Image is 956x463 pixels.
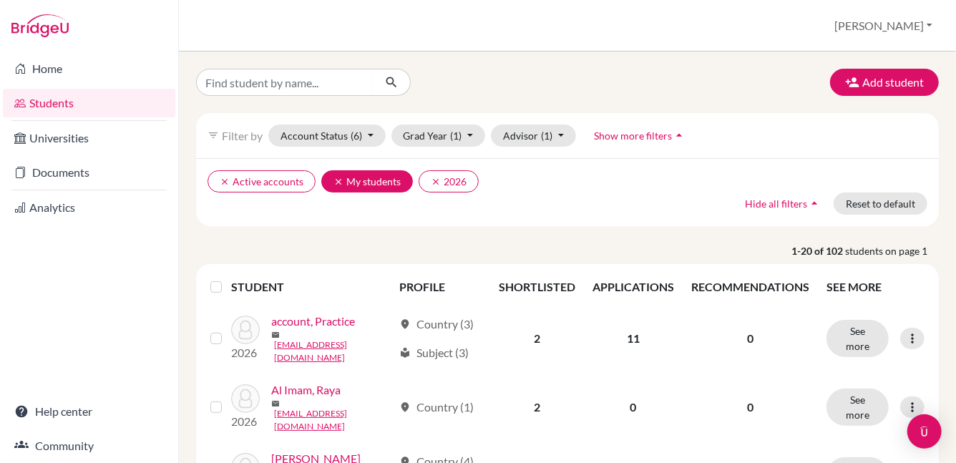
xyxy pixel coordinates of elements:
i: clear [220,177,230,187]
p: 2026 [231,413,260,430]
p: 0 [691,330,809,347]
span: local_library [399,347,411,359]
i: clear [431,177,441,187]
button: clear2026 [419,170,479,192]
a: Universities [3,124,175,152]
a: [EMAIL_ADDRESS][DOMAIN_NAME] [274,407,393,433]
th: SHORTLISTED [490,270,584,304]
i: arrow_drop_up [672,128,686,142]
span: (6) [351,130,362,142]
span: (1) [451,130,462,142]
a: [EMAIL_ADDRESS][DOMAIN_NAME] [274,338,393,364]
strong: 1-20 of 102 [791,243,845,258]
input: Find student by name... [196,69,374,96]
span: Filter by [222,129,263,142]
th: APPLICATIONS [584,270,683,304]
td: 2 [490,373,584,442]
a: Community [3,432,175,460]
button: Hide all filtersarrow_drop_up [733,192,834,215]
button: Advisor(1) [491,125,576,147]
a: Documents [3,158,175,187]
p: 2026 [231,344,260,361]
span: mail [271,399,280,408]
th: RECOMMENDATIONS [683,270,818,304]
button: clearActive accounts [208,170,316,192]
button: Grad Year(1) [391,125,486,147]
th: SEE MORE [818,270,933,304]
button: See more [826,320,889,357]
span: students on page 1 [845,243,939,258]
button: Show more filtersarrow_drop_up [582,125,698,147]
i: clear [333,177,343,187]
div: Open Intercom Messenger [907,414,942,449]
td: 11 [584,304,683,373]
div: Country (3) [399,316,474,333]
div: Country (1) [399,399,474,416]
button: Account Status(6) [268,125,386,147]
img: account, Practice [231,316,260,344]
td: 0 [584,373,683,442]
button: Add student [830,69,939,96]
p: 0 [691,399,809,416]
a: Al Imam, Raya [271,381,341,399]
a: Students [3,89,175,117]
button: Reset to default [834,192,927,215]
img: Al Imam, Raya [231,384,260,413]
i: filter_list [208,130,219,141]
th: PROFILE [391,270,490,304]
td: 2 [490,304,584,373]
div: Subject (3) [399,344,469,361]
a: account, Practice [271,313,355,330]
img: Bridge-U [11,14,69,37]
span: (1) [541,130,552,142]
button: [PERSON_NAME] [828,12,939,39]
span: location_on [399,401,411,413]
span: location_on [399,318,411,330]
i: arrow_drop_up [807,196,821,210]
button: See more [826,389,889,426]
button: clearMy students [321,170,413,192]
a: Help center [3,397,175,426]
a: Analytics [3,193,175,222]
span: mail [271,331,280,339]
span: Hide all filters [745,198,807,210]
th: STUDENT [231,270,391,304]
span: Show more filters [594,130,672,142]
a: Home [3,54,175,83]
